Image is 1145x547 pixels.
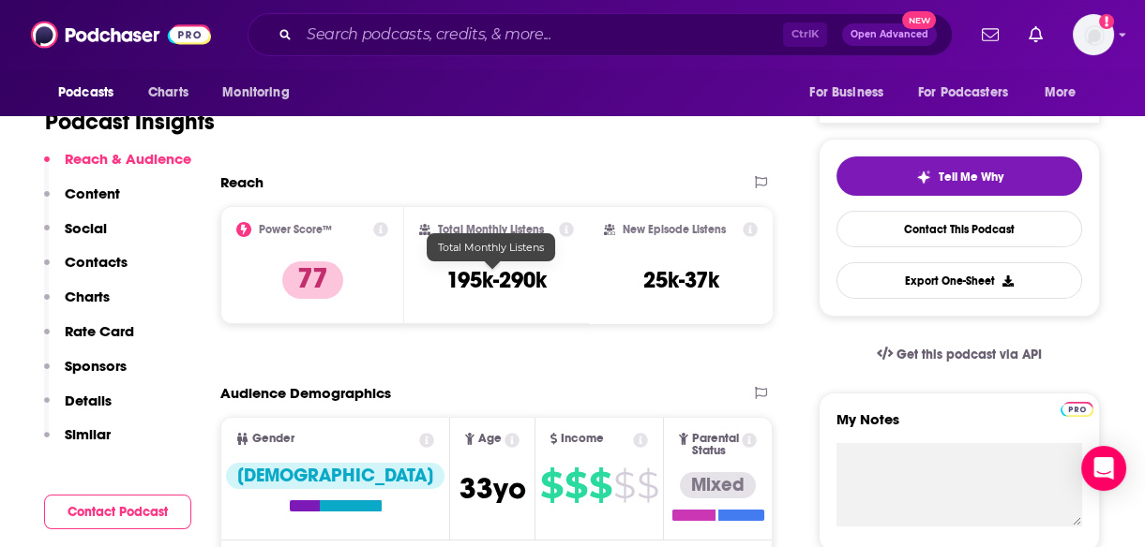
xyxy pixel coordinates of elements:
button: Export One-Sheet [836,262,1082,299]
span: More [1045,80,1077,106]
h3: 25k-37k [643,266,719,294]
button: Reach & Audience [44,150,191,185]
a: Charts [136,75,200,111]
h2: New Episode Listens [623,223,726,236]
button: Rate Card [44,322,134,357]
span: New [902,11,936,29]
a: Pro website [1061,399,1093,417]
input: Search podcasts, credits, & more... [299,20,783,50]
button: Contacts [44,253,128,288]
span: Gender [252,433,294,445]
span: Podcasts [58,80,113,106]
button: Charts [44,288,110,322]
span: Age [478,433,502,445]
h1: Podcast Insights [45,108,215,136]
p: Content [65,185,120,202]
span: For Podcasters [918,80,1008,106]
span: 33 yo [459,470,525,507]
span: $ [540,470,563,500]
button: Contact Podcast [44,495,191,529]
button: Sponsors [44,357,127,392]
button: Content [44,185,120,219]
img: Podchaser Pro [1061,402,1093,417]
img: User Profile [1073,14,1114,55]
button: Open AdvancedNew [842,23,937,46]
button: Details [44,392,112,426]
div: Open Intercom Messenger [1081,446,1126,491]
p: Reach & Audience [65,150,191,168]
p: 77 [282,261,343,299]
a: Show notifications dropdown [974,19,1006,51]
span: Income [561,433,604,445]
span: $ [565,470,587,500]
p: Sponsors [65,357,127,375]
svg: Add a profile image [1099,14,1114,29]
span: For Business [809,80,883,106]
a: Contact This Podcast [836,211,1082,247]
p: Charts [65,288,110,305]
button: open menu [906,75,1035,111]
span: Tell Me Why [939,170,1003,185]
button: Similar [44,425,111,460]
button: open menu [1032,75,1100,111]
span: Charts [148,80,188,106]
p: Social [65,219,107,237]
div: Search podcasts, credits, & more... [248,13,953,56]
button: open menu [209,75,313,111]
p: Details [65,392,112,409]
p: Similar [65,425,111,443]
span: $ [613,470,635,500]
h2: Power Score™ [259,223,332,236]
img: Podchaser - Follow, Share and Rate Podcasts [31,17,211,52]
button: Social [44,219,107,254]
span: $ [589,470,611,500]
span: Monitoring [222,80,289,106]
div: Mixed [680,472,756,498]
button: Show profile menu [1073,14,1114,55]
div: [DEMOGRAPHIC_DATA] [226,463,444,489]
a: Get this podcast via API [862,332,1057,377]
button: tell me why sparkleTell Me Why [836,156,1082,196]
img: tell me why sparkle [916,170,931,185]
button: open menu [796,75,907,111]
span: Parental Status [692,433,739,457]
h3: 195k-290k [446,266,547,294]
span: $ [637,470,658,500]
h2: Total Monthly Listens [438,223,544,236]
span: Ctrl K [783,22,827,47]
p: Rate Card [65,322,134,340]
span: Open Advanced [851,30,928,39]
button: open menu [45,75,138,111]
label: My Notes [836,410,1082,443]
span: Get this podcast via API [896,347,1042,362]
h2: Audience Demographics [220,384,391,402]
p: Contacts [65,253,128,271]
span: Total Monthly Listens [438,241,544,254]
span: Logged in as megcassidy [1073,14,1114,55]
a: Show notifications dropdown [1021,19,1050,51]
h2: Reach [220,173,264,191]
